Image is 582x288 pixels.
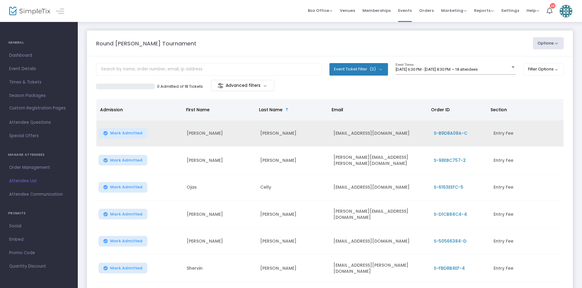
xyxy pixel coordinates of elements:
[490,254,563,282] td: Entry Fee
[96,63,322,76] input: Search by name, order number, email, ip address
[257,254,330,282] td: [PERSON_NAME]
[490,174,563,201] td: Entry Fee
[330,228,430,254] td: [EMAIL_ADDRESS][DOMAIN_NAME]
[490,107,507,113] span: Section
[110,185,142,190] span: Mark Admitted
[99,182,147,193] button: Mark Admitted
[9,119,69,126] span: Attendee Questions
[110,158,142,163] span: Mark Admitted
[434,157,466,163] span: S-98EBC757-2
[99,155,147,165] button: Mark Admitted
[257,228,330,254] td: [PERSON_NAME]
[9,262,69,270] span: Quantity Discount
[490,201,563,228] td: Entry Fee
[330,254,430,282] td: [EMAIL_ADDRESS][PERSON_NAME][DOMAIN_NAME]
[474,8,494,13] span: Reports
[8,37,70,49] h4: GENERAL
[183,174,257,201] td: Ojas
[329,63,388,75] button: Event Ticket Filter(2)
[9,164,69,172] span: Order Management
[9,177,69,185] span: Attendee List
[434,184,463,190] span: S-6163EEFC-5
[434,265,465,271] span: S-FBD8B4EF-4
[308,8,332,13] span: Box Office
[8,207,70,219] h4: PROMOTE
[9,78,69,86] span: Times & Tickets
[330,201,430,228] td: [PERSON_NAME][EMAIL_ADDRESS][DOMAIN_NAME]
[434,211,467,217] span: S-D1CB84C4-4
[257,174,330,201] td: Celly
[110,239,142,244] span: Mark Admitted
[257,147,330,174] td: [PERSON_NAME]
[211,80,274,91] m-button: Advanced filters
[362,3,391,18] span: Memberships
[396,67,478,72] span: [DATE] 6:30 PM - [DATE] 8:30 PM • 18 attendees
[431,107,450,113] span: Order ID
[110,266,142,271] span: Mark Admitted
[9,236,69,244] span: Embed
[99,128,147,139] button: Mark Admitted
[100,107,123,113] span: Admission
[340,3,355,18] span: Venues
[419,3,434,18] span: Orders
[330,120,430,147] td: [EMAIL_ADDRESS][DOMAIN_NAME]
[9,222,69,230] span: Social
[157,84,203,90] p: 0 Admitted of 18 Tickets
[99,209,147,219] button: Mark Admitted
[9,105,66,111] span: Custom Registration Pages
[434,238,466,244] span: S-50566384-D
[9,92,69,100] span: Season Packages
[183,228,257,254] td: [PERSON_NAME]
[183,254,257,282] td: Shervin
[533,37,564,49] button: Options
[217,83,224,89] img: filter
[183,120,257,147] td: [PERSON_NAME]
[9,65,69,73] span: Event Details
[257,201,330,228] td: [PERSON_NAME]
[523,63,564,75] button: Filter Options
[330,147,430,174] td: [PERSON_NAME][EMAIL_ADDRESS][PERSON_NAME][DOMAIN_NAME]
[490,120,563,147] td: Entry Fee
[9,249,69,257] span: Promo Code
[259,107,282,113] span: Last Name
[434,130,467,136] span: S-B9D8A08A-C
[285,107,289,112] span: Sortable
[550,3,555,9] div: 15
[257,120,330,147] td: [PERSON_NAME]
[96,39,196,48] m-panel-title: Round [PERSON_NAME] Tournament
[490,147,563,174] td: Entry Fee
[9,190,69,198] span: Attendee Communication
[490,228,563,254] td: Entry Fee
[370,67,376,72] span: (2)
[398,3,412,18] span: Events
[186,107,210,113] span: First Name
[99,236,147,247] button: Mark Admitted
[183,147,257,174] td: [PERSON_NAME]
[526,8,539,13] span: Help
[501,3,519,18] span: Settings
[110,212,142,217] span: Mark Admitted
[330,174,430,201] td: [EMAIL_ADDRESS][DOMAIN_NAME]
[441,8,467,13] span: Marketing
[332,107,343,113] span: Email
[183,201,257,228] td: [PERSON_NAME]
[99,263,147,273] button: Mark Admitted
[9,52,69,59] span: Dashboard
[8,149,70,161] h4: MANAGE ATTENDEES
[110,131,142,136] span: Mark Admitted
[9,132,69,140] span: Special Offers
